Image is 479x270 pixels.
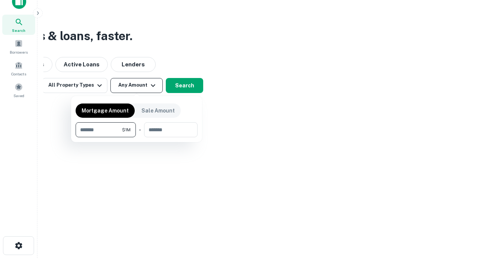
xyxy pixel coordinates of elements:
[442,210,479,246] iframe: Chat Widget
[139,122,141,137] div: -
[141,106,175,115] p: Sale Amount
[82,106,129,115] p: Mortgage Amount
[122,126,131,133] span: $1M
